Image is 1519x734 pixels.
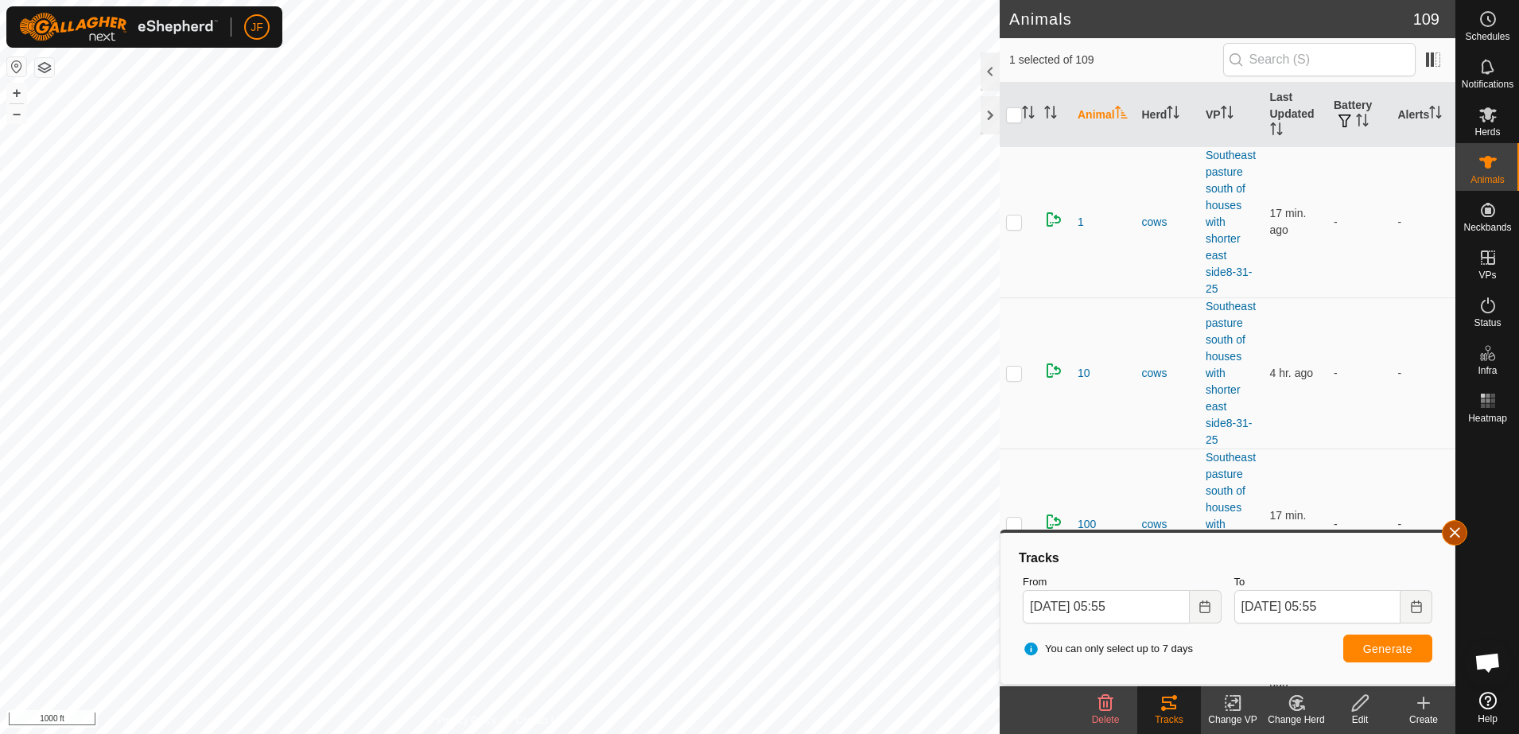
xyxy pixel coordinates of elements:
[19,13,218,41] img: Gallagher Logo
[1464,639,1512,686] a: Open chat
[1270,125,1283,138] p-sorticon: Activate to sort
[1265,713,1328,727] div: Change Herd
[1363,643,1412,655] span: Generate
[1071,83,1136,147] th: Animal
[1356,116,1369,129] p-sorticon: Activate to sort
[251,19,263,36] span: JF
[1478,366,1497,375] span: Infra
[1327,449,1392,600] td: -
[437,713,496,728] a: Privacy Policy
[1327,83,1392,147] th: Battery
[1462,80,1513,89] span: Notifications
[1468,414,1507,423] span: Heatmap
[1206,300,1256,446] a: Southeast pasture south of houses with shorter east side8-31-25
[1413,7,1439,31] span: 109
[1463,223,1511,232] span: Neckbands
[1456,685,1519,730] a: Help
[7,83,26,103] button: +
[1044,512,1063,531] img: returning on
[1392,83,1456,147] th: Alerts
[1478,714,1498,724] span: Help
[1009,52,1223,68] span: 1 selected of 109
[1044,361,1063,380] img: returning on
[1343,635,1432,662] button: Generate
[1136,83,1200,147] th: Herd
[1474,318,1501,328] span: Status
[1223,43,1416,76] input: Search (S)
[1022,108,1035,121] p-sorticon: Activate to sort
[1078,214,1084,231] span: 1
[7,57,26,76] button: Reset Map
[1470,175,1505,184] span: Animals
[1327,297,1392,449] td: -
[1023,641,1193,657] span: You can only select up to 7 days
[1206,451,1256,597] a: Southeast pasture south of houses with shorter east side8-31-25
[1023,574,1222,590] label: From
[1206,149,1256,295] a: Southeast pasture south of houses with shorter east side8-31-25
[1270,509,1307,538] span: Sep 2, 2025, 5:37 AM
[35,58,54,77] button: Map Layers
[1392,449,1456,600] td: -
[7,104,26,123] button: –
[1199,83,1264,147] th: VP
[1270,207,1307,236] span: Sep 2, 2025, 5:37 AM
[1044,210,1063,229] img: returning on
[1201,713,1265,727] div: Change VP
[1016,549,1439,568] div: Tracks
[515,713,562,728] a: Contact Us
[1264,83,1328,147] th: Last Updated
[1190,590,1222,623] button: Choose Date
[1092,714,1120,725] span: Delete
[1478,270,1496,280] span: VPs
[1234,574,1433,590] label: To
[1221,108,1233,121] p-sorticon: Activate to sort
[1401,590,1432,623] button: Choose Date
[1142,365,1194,382] div: cows
[1044,108,1057,121] p-sorticon: Activate to sort
[1167,108,1179,121] p-sorticon: Activate to sort
[1137,713,1201,727] div: Tracks
[1142,516,1194,533] div: cows
[1392,713,1455,727] div: Create
[1115,108,1128,121] p-sorticon: Activate to sort
[1429,108,1442,121] p-sorticon: Activate to sort
[1474,127,1500,137] span: Herds
[1078,365,1090,382] span: 10
[1078,516,1096,533] span: 100
[1392,297,1456,449] td: -
[1392,146,1456,297] td: -
[1142,214,1194,231] div: cows
[1465,32,1509,41] span: Schedules
[1009,10,1413,29] h2: Animals
[1327,146,1392,297] td: -
[1328,713,1392,727] div: Edit
[1270,367,1314,379] span: Sep 2, 2025, 1:06 AM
